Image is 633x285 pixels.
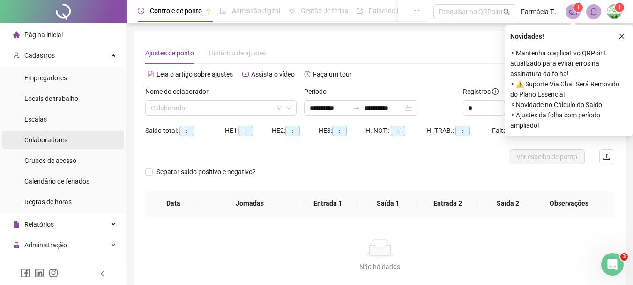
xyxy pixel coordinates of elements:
[99,270,106,277] span: left
[455,126,470,136] span: --:--
[353,104,360,112] span: swap-right
[21,268,30,277] span: facebook
[298,191,358,216] th: Entrada 1
[276,105,282,111] span: filter
[531,191,607,216] th: Observações
[206,8,211,14] span: pushpin
[577,4,580,11] span: 1
[492,88,499,95] span: info-circle
[569,8,577,16] span: notification
[24,52,55,59] span: Cadastros
[24,116,47,123] span: Escalas
[615,3,624,12] sup: Atualize o seu contato no menu Meus Dados
[13,52,20,59] span: user-add
[573,3,583,12] sup: 1
[153,167,260,177] span: Separar saldo positivo e negativo?
[220,8,226,14] span: file-done
[618,4,621,11] span: 1
[24,95,78,102] span: Locais de trabalho
[301,7,348,15] span: Gestão de férias
[510,79,627,100] span: ⚬ ⚠️ Suporte Via Chat Será Removido do Plano Essencial
[286,105,291,111] span: down
[332,126,347,136] span: --:--
[285,126,300,136] span: --:--
[242,71,249,77] span: youtube
[463,86,499,97] span: Registros
[304,71,311,77] span: history
[150,7,202,15] span: Controle de ponto
[618,33,625,39] span: close
[24,74,67,82] span: Empregadores
[238,126,253,136] span: --:--
[478,191,538,216] th: Saída 2
[358,191,418,216] th: Saída 1
[156,262,603,272] div: Não há dados
[148,71,154,77] span: file-text
[232,7,280,15] span: Admissão digital
[24,198,72,206] span: Regras de horas
[24,177,89,185] span: Calendário de feriados
[179,126,194,136] span: --:--
[201,191,298,216] th: Jornadas
[510,110,627,131] span: ⚬ Ajustes da folha com período ampliado!
[510,100,627,110] span: ⚬ Novidade no Cálculo do Saldo!
[607,5,621,19] img: 24846
[24,241,67,249] span: Administração
[510,31,544,41] span: Novidades !
[357,8,363,14] span: dashboard
[24,262,61,270] span: Exportações
[289,8,295,14] span: sun
[49,268,58,277] span: instagram
[313,70,352,78] span: Faça um tour
[145,191,201,216] th: Data
[251,70,295,78] span: Assista o vídeo
[601,253,624,276] iframe: Intercom live chat
[35,268,44,277] span: linkedin
[603,153,611,161] span: upload
[391,126,405,136] span: --:--
[369,7,405,15] span: Painel do DP
[414,8,420,14] span: ellipsis
[620,253,628,261] span: 3
[418,191,478,216] th: Entrada 2
[145,49,194,57] span: Ajustes de ponto
[492,127,513,134] span: Faltas:
[24,157,76,164] span: Grupos de acesso
[13,31,20,38] span: home
[365,125,426,136] div: H. NOT.:
[13,242,20,248] span: lock
[138,8,144,14] span: clock-circle
[145,86,215,97] label: Nome do colaborador
[145,125,225,136] div: Saldo total:
[503,8,510,15] span: search
[24,221,54,228] span: Relatórios
[13,221,20,228] span: file
[209,49,266,57] span: Histórico de ajustes
[510,48,627,79] span: ⚬ Mantenha o aplicativo QRPoint atualizado para evitar erros na assinatura da folha!
[225,125,272,136] div: HE 1:
[538,198,600,208] span: Observações
[509,149,585,164] button: Ver espelho de ponto
[426,125,492,136] div: H. TRAB.:
[521,7,560,17] span: Farmácia Total da Ilha
[319,125,365,136] div: HE 3:
[156,70,233,78] span: Leia o artigo sobre ajustes
[24,136,67,144] span: Colaboradores
[272,125,319,136] div: HE 2:
[353,104,360,112] span: to
[24,31,63,39] span: Página inicial
[304,86,333,97] label: Período
[589,8,598,16] span: bell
